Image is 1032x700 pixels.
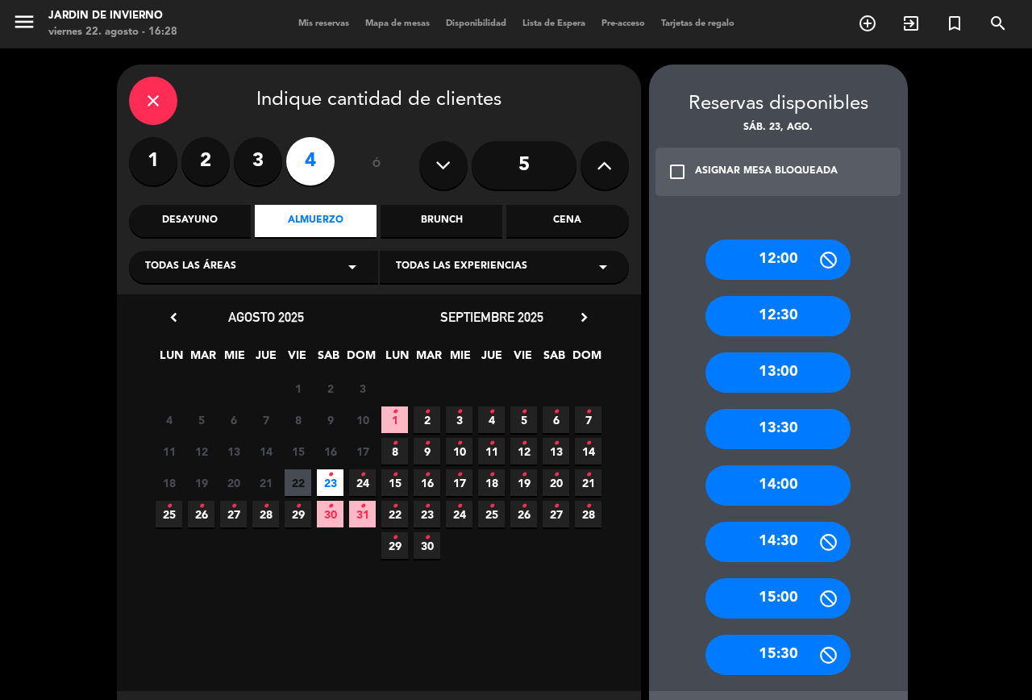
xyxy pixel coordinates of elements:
span: Todas las áreas [145,259,236,275]
i: close [144,91,163,110]
span: 21 [575,469,601,496]
i: exit_to_app [901,14,921,33]
span: 28 [252,501,279,527]
i: • [489,399,494,425]
span: 15 [285,438,311,465]
span: 20 [220,469,247,496]
span: 1 [285,375,311,402]
span: 7 [575,406,601,433]
i: arrow_drop_down [343,257,362,277]
i: chevron_left [165,309,182,326]
span: 21 [252,469,279,496]
span: MAR [189,346,216,373]
span: 25 [156,501,182,527]
span: 29 [381,532,408,559]
span: 29 [285,501,311,527]
span: 16 [414,469,440,496]
i: • [392,462,397,488]
i: • [585,462,591,488]
span: MIE [221,346,248,373]
span: Lista de Espera [514,19,593,28]
span: 13 [220,438,247,465]
span: 2 [317,375,343,402]
i: • [456,494,462,519]
button: menu [12,10,36,40]
span: Mapa de mesas [357,19,438,28]
div: 14:30 [705,522,851,562]
i: • [327,462,333,488]
i: • [456,462,462,488]
div: 15:00 [705,578,851,619]
span: LUN [384,346,410,373]
label: 1 [129,137,177,185]
i: • [392,494,397,519]
i: • [521,494,526,519]
i: • [489,431,494,456]
span: 26 [188,501,214,527]
span: 26 [510,501,537,527]
i: • [392,399,397,425]
i: • [424,431,430,456]
div: JARDIN DE INVIERNO [48,8,177,24]
span: 10 [446,438,472,465]
span: 12 [188,438,214,465]
span: 11 [478,438,505,465]
i: • [392,525,397,551]
div: viernes 22. agosto - 16:28 [48,24,177,40]
i: • [424,494,430,519]
span: MIE [447,346,473,373]
i: • [360,462,365,488]
span: 23 [414,501,440,527]
span: 22 [381,501,408,527]
span: 27 [543,501,569,527]
span: 11 [156,438,182,465]
i: • [424,462,430,488]
i: • [585,431,591,456]
span: 12 [510,438,537,465]
span: VIE [510,346,536,373]
i: • [585,494,591,519]
span: Disponibilidad [438,19,514,28]
span: Tarjetas de regalo [653,19,743,28]
div: Almuerzo [255,205,377,237]
div: Cena [506,205,628,237]
span: 17 [446,469,472,496]
i: add_circle_outline [858,14,877,33]
span: septiembre 2025 [440,309,543,325]
div: Brunch [381,205,502,237]
div: Reservas disponibles [649,89,908,120]
span: 6 [543,406,569,433]
span: 3 [349,375,376,402]
span: 8 [285,406,311,433]
i: • [553,399,559,425]
label: 2 [181,137,230,185]
i: • [553,462,559,488]
i: • [424,525,430,551]
span: 5 [188,406,214,433]
i: • [263,494,268,519]
span: DOM [572,346,599,373]
span: 17 [349,438,376,465]
i: • [198,494,204,519]
span: DOM [347,346,373,373]
span: MAR [415,346,442,373]
span: 4 [156,406,182,433]
span: JUE [478,346,505,373]
div: ASIGNAR MESA BLOQUEADA [695,164,838,180]
span: 7 [252,406,279,433]
label: 3 [234,137,282,185]
div: 13:00 [705,352,851,393]
div: 15:30 [705,635,851,675]
span: 8 [381,438,408,465]
div: Desayuno [129,205,251,237]
div: 12:30 [705,296,851,336]
i: • [166,494,172,519]
span: 9 [317,406,343,433]
span: 25 [478,501,505,527]
div: Indique cantidad de clientes [129,77,629,125]
i: • [424,399,430,425]
span: 24 [446,501,472,527]
span: 9 [414,438,440,465]
span: agosto 2025 [228,309,304,325]
span: 31 [349,501,376,527]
